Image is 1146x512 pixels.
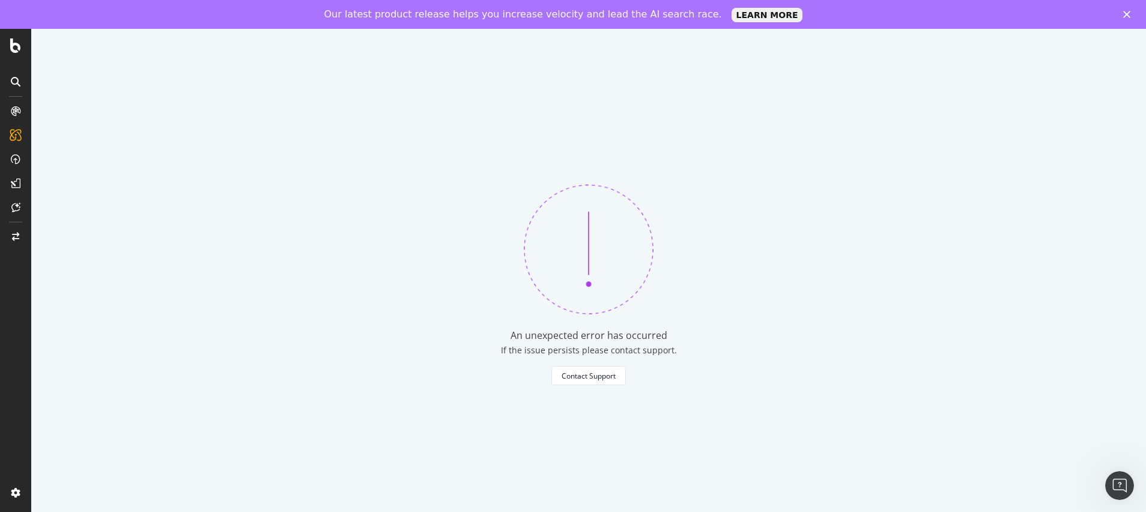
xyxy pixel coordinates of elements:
[1105,471,1134,500] iframe: Intercom live chat
[1123,11,1135,18] div: Close
[562,371,616,381] div: Contact Support
[551,366,626,385] button: Contact Support
[501,344,677,356] div: If the issue persists please contact support.
[324,8,722,20] div: Our latest product release helps you increase velocity and lead the AI search race.
[524,184,653,314] img: 370bne1z.png
[732,8,803,22] a: LEARN MORE
[511,329,667,343] div: An unexpected error has occurred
